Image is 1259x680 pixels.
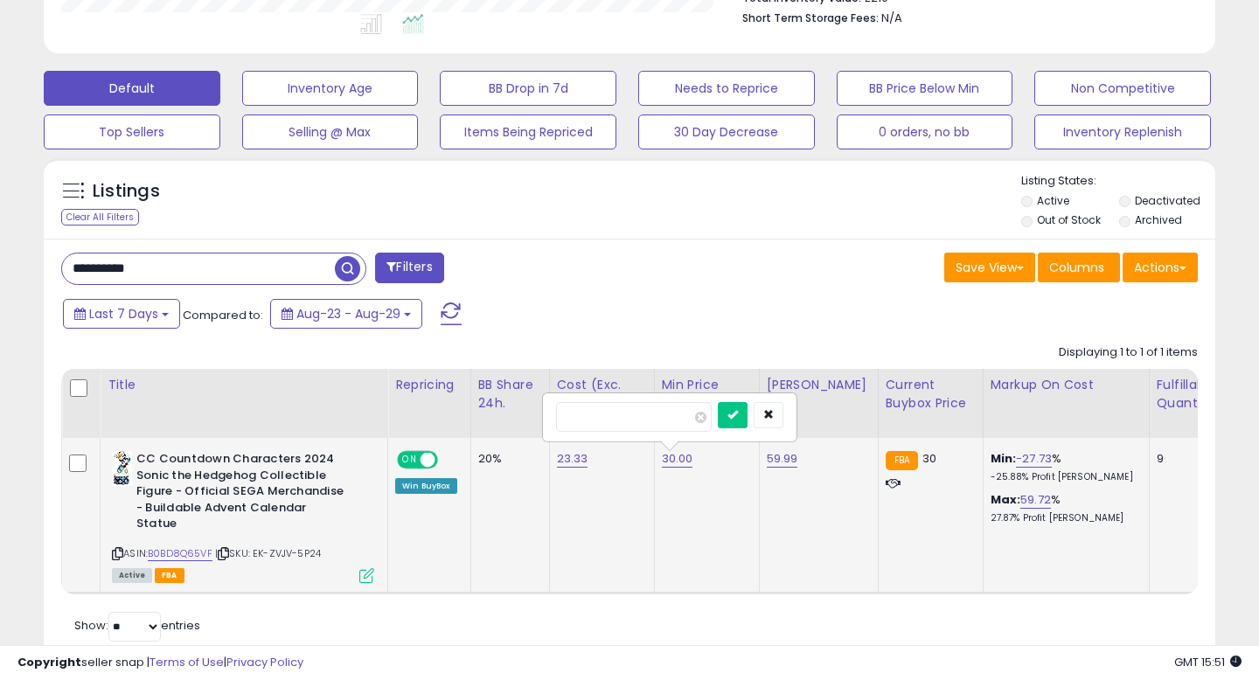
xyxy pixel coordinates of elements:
div: % [991,492,1136,524]
button: Last 7 Days [63,299,180,329]
span: Show: entries [74,617,200,634]
span: FBA [155,568,184,583]
b: Max: [991,491,1021,508]
button: Aug-23 - Aug-29 [270,299,422,329]
div: BB Share 24h. [478,376,542,413]
div: Markup on Cost [991,376,1142,394]
span: Compared to: [183,307,263,323]
div: [PERSON_NAME] [767,376,871,394]
h5: Listings [93,179,160,204]
a: 59.99 [767,450,798,468]
span: All listings currently available for purchase on Amazon [112,568,152,583]
div: Clear All Filters [61,209,139,226]
a: -27.73 [1016,450,1052,468]
div: seller snap | | [17,655,303,671]
div: Min Price [662,376,752,394]
b: CC Countdown Characters 2024 Sonic the Hedgehog Collectible Figure - Official SEGA Merchandise - ... [136,451,349,537]
button: Save View [944,253,1035,282]
label: Archived [1135,212,1182,227]
button: Needs to Reprice [638,71,815,106]
button: 0 orders, no bb [837,114,1013,149]
a: B0BD8Q65VF [148,546,212,561]
span: 2025-09-7 15:51 GMT [1174,654,1242,670]
button: Items Being Repriced [440,114,616,149]
div: Displaying 1 to 1 of 1 items [1059,344,1198,361]
button: BB Drop in 7d [440,71,616,106]
a: 30.00 [662,450,693,468]
div: 9 [1157,451,1211,467]
button: Selling @ Max [242,114,419,149]
span: N/A [881,10,902,26]
span: OFF [435,453,463,468]
b: Short Term Storage Fees: [742,10,879,25]
button: Non Competitive [1034,71,1211,106]
div: Win BuyBox [395,478,457,494]
div: Current Buybox Price [886,376,976,413]
div: % [991,451,1136,483]
div: 20% [478,451,536,467]
button: 30 Day Decrease [638,114,815,149]
span: Last 7 Days [89,305,158,323]
b: Min: [991,450,1017,467]
button: Inventory Age [242,71,419,106]
span: ON [399,453,421,468]
button: Filters [375,253,443,283]
a: 23.33 [557,450,588,468]
label: Out of Stock [1037,212,1101,227]
label: Deactivated [1135,193,1200,208]
small: FBA [886,451,918,470]
a: Privacy Policy [226,654,303,670]
p: -25.88% Profit [PERSON_NAME] [991,471,1136,483]
span: | SKU: EK-ZVJV-5P24 [215,546,321,560]
button: Columns [1038,253,1120,282]
button: Actions [1123,253,1198,282]
span: Aug-23 - Aug-29 [296,305,400,323]
img: 41-NnT4OrYL._SL40_.jpg [112,451,132,486]
div: Title [108,376,380,394]
span: Columns [1049,259,1104,276]
button: Default [44,71,220,106]
button: BB Price Below Min [837,71,1013,106]
div: Fulfillable Quantity [1157,376,1217,413]
span: 30 [922,450,936,467]
a: Terms of Use [150,654,224,670]
div: Repricing [395,376,463,394]
label: Active [1037,193,1069,208]
strong: Copyright [17,654,81,670]
a: 59.72 [1020,491,1051,509]
div: ASIN: [112,451,374,580]
p: 27.87% Profit [PERSON_NAME] [991,512,1136,524]
div: Cost (Exc. VAT) [557,376,647,413]
button: Inventory Replenish [1034,114,1211,149]
th: The percentage added to the cost of goods (COGS) that forms the calculator for Min & Max prices. [983,369,1149,438]
button: Top Sellers [44,114,220,149]
p: Listing States: [1021,173,1216,190]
